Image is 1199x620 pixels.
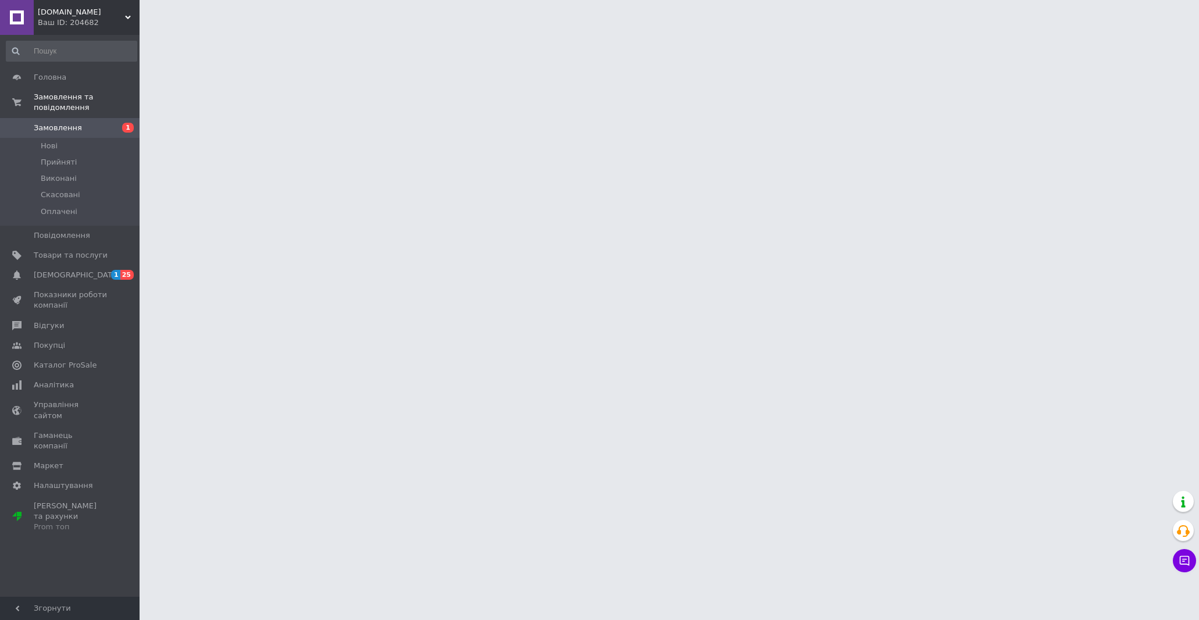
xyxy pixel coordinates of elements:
span: Замовлення та повідомлення [34,92,140,113]
span: Прийняті [41,157,77,168]
span: Товари та послуги [34,250,108,261]
span: 1 [111,270,120,280]
span: Нові [41,141,58,151]
span: Виконані [41,173,77,184]
span: 25 [120,270,134,280]
span: Налаштування [34,480,93,491]
div: Ваш ID: 204682 [38,17,140,28]
span: Каталог ProSale [34,360,97,370]
span: 1 [122,123,134,133]
span: Гаманець компанії [34,430,108,451]
span: Показники роботи компанії [34,290,108,311]
span: [DEMOGRAPHIC_DATA] [34,270,120,280]
span: Оплачені [41,206,77,217]
span: UA-CLATRONIC.KIEV.UA [38,7,125,17]
span: Замовлення [34,123,82,133]
span: Головна [34,72,66,83]
span: Аналітика [34,380,74,390]
span: Скасовані [41,190,80,200]
span: [PERSON_NAME] та рахунки [34,501,108,533]
span: Управління сайтом [34,400,108,421]
span: Відгуки [34,320,64,331]
button: Чат з покупцем [1173,549,1196,572]
span: Маркет [34,461,63,471]
span: Повідомлення [34,230,90,241]
span: Покупці [34,340,65,351]
div: Prom топ [34,522,108,532]
input: Пошук [6,41,137,62]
